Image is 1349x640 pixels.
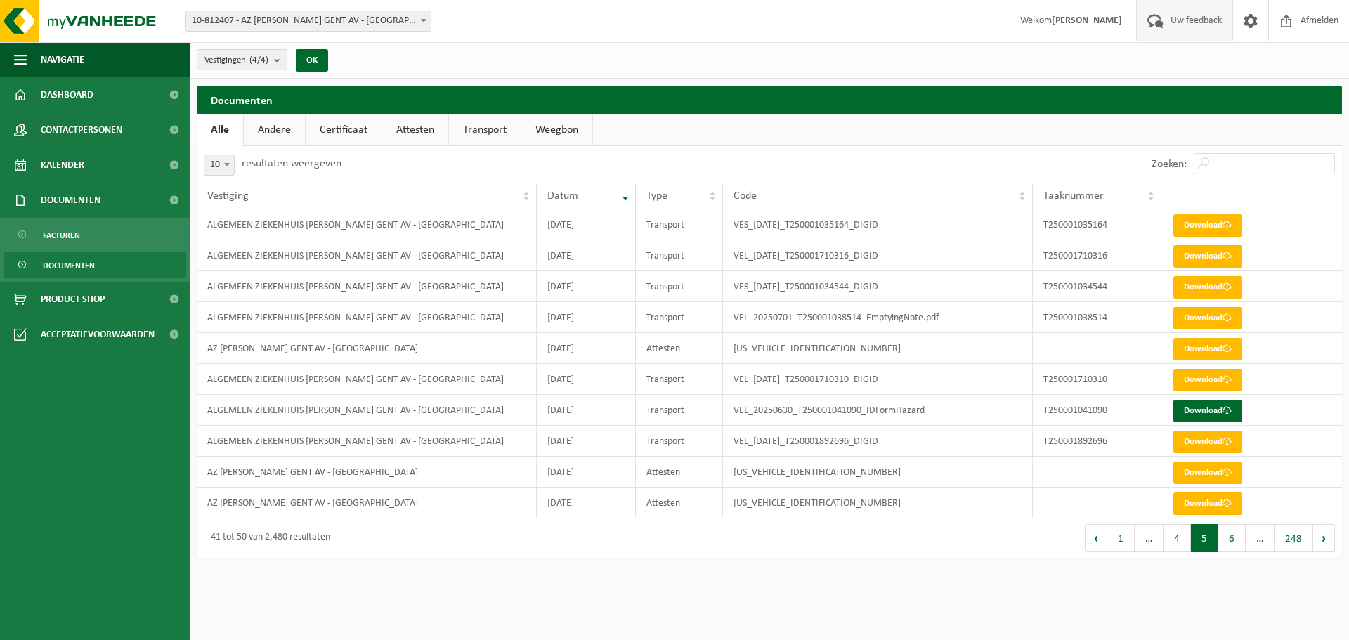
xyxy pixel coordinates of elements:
a: Attesten [382,114,448,146]
td: Attesten [636,457,723,488]
td: [DATE] [537,426,635,457]
button: 248 [1275,524,1313,552]
a: Documenten [4,252,186,278]
button: OK [296,49,328,72]
td: Transport [636,395,723,426]
a: Download [1173,431,1242,453]
span: Documenten [41,183,100,218]
a: Certificaat [306,114,382,146]
td: T250001710316 [1033,240,1162,271]
a: Download [1173,369,1242,391]
a: Download [1173,276,1242,299]
a: Download [1173,492,1242,515]
a: Transport [449,114,521,146]
td: T250001892696 [1033,426,1162,457]
td: ALGEMEEN ZIEKENHUIS [PERSON_NAME] GENT AV - [GEOGRAPHIC_DATA] [197,209,537,240]
span: Taaknummer [1043,190,1104,202]
button: Next [1313,524,1335,552]
td: VEL_[DATE]_T250001710310_DIGID [723,364,1033,395]
td: [DATE] [537,457,635,488]
td: VEL_[DATE]_T250001892696_DIGID [723,426,1033,457]
td: ALGEMEEN ZIEKENHUIS [PERSON_NAME] GENT AV - [GEOGRAPHIC_DATA] [197,302,537,333]
td: VEL_20250630_T250001041090_IDFormHazard [723,395,1033,426]
span: 10 [204,155,234,175]
a: Facturen [4,221,186,248]
td: ALGEMEEN ZIEKENHUIS [PERSON_NAME] GENT AV - [GEOGRAPHIC_DATA] [197,271,537,302]
a: Download [1173,338,1242,360]
a: Alle [197,114,243,146]
td: ALGEMEEN ZIEKENHUIS [PERSON_NAME] GENT AV - [GEOGRAPHIC_DATA] [197,426,537,457]
td: ALGEMEEN ZIEKENHUIS [PERSON_NAME] GENT AV - [GEOGRAPHIC_DATA] [197,240,537,271]
a: Weegbon [521,114,592,146]
button: 6 [1218,524,1246,552]
td: [US_VEHICLE_IDENTIFICATION_NUMBER] [723,333,1033,364]
button: 4 [1164,524,1191,552]
td: ALGEMEEN ZIEKENHUIS [PERSON_NAME] GENT AV - [GEOGRAPHIC_DATA] [197,395,537,426]
span: Contactpersonen [41,112,122,148]
button: Previous [1085,524,1107,552]
td: [US_VEHICLE_IDENTIFICATION_NUMBER] [723,488,1033,518]
button: 5 [1191,524,1218,552]
td: [DATE] [537,333,635,364]
a: Download [1173,307,1242,329]
strong: [PERSON_NAME] [1052,15,1122,26]
td: VES_[DATE]_T250001034544_DIGID [723,271,1033,302]
td: T250001710310 [1033,364,1162,395]
span: 10-812407 - AZ JAN PALFIJN GENT AV - GENT [186,11,431,31]
span: Acceptatievoorwaarden [41,317,155,352]
a: Download [1173,462,1242,484]
span: Datum [547,190,578,202]
td: ALGEMEEN ZIEKENHUIS [PERSON_NAME] GENT AV - [GEOGRAPHIC_DATA] [197,364,537,395]
td: T250001034544 [1033,271,1162,302]
span: Dashboard [41,77,93,112]
td: Attesten [636,333,723,364]
span: Kalender [41,148,84,183]
span: Product Shop [41,282,105,317]
span: Navigatie [41,42,84,77]
td: Transport [636,240,723,271]
span: … [1135,524,1164,552]
td: T250001038514 [1033,302,1162,333]
label: Zoeken: [1152,159,1187,170]
td: VEL_20250701_T250001038514_EmptyingNote.pdf [723,302,1033,333]
td: Attesten [636,488,723,518]
td: Transport [636,364,723,395]
span: 10-812407 - AZ JAN PALFIJN GENT AV - GENT [185,11,431,32]
td: VEL_[DATE]_T250001710316_DIGID [723,240,1033,271]
td: [DATE] [537,395,635,426]
a: Download [1173,214,1242,237]
td: VES_[DATE]_T250001035164_DIGID [723,209,1033,240]
span: Type [646,190,667,202]
span: Code [734,190,757,202]
td: [DATE] [537,209,635,240]
td: [DATE] [537,271,635,302]
td: AZ [PERSON_NAME] GENT AV - [GEOGRAPHIC_DATA] [197,333,537,364]
span: Vestigingen [204,50,268,71]
td: T250001041090 [1033,395,1162,426]
td: Transport [636,426,723,457]
td: AZ [PERSON_NAME] GENT AV - [GEOGRAPHIC_DATA] [197,488,537,518]
td: Transport [636,209,723,240]
button: 1 [1107,524,1135,552]
td: Transport [636,271,723,302]
span: … [1246,524,1275,552]
h2: Documenten [197,86,1342,113]
td: [US_VEHICLE_IDENTIFICATION_NUMBER] [723,457,1033,488]
td: Transport [636,302,723,333]
td: T250001035164 [1033,209,1162,240]
label: resultaten weergeven [242,158,341,169]
span: Vestiging [207,190,249,202]
span: 10 [204,155,235,176]
count: (4/4) [249,55,268,65]
a: Download [1173,400,1242,422]
td: AZ [PERSON_NAME] GENT AV - [GEOGRAPHIC_DATA] [197,457,537,488]
td: [DATE] [537,364,635,395]
span: Facturen [43,222,80,249]
td: [DATE] [537,240,635,271]
span: Documenten [43,252,95,279]
td: [DATE] [537,488,635,518]
a: Download [1173,245,1242,268]
a: Andere [244,114,305,146]
div: 41 tot 50 van 2,480 resultaten [204,525,330,551]
button: Vestigingen(4/4) [197,49,287,70]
